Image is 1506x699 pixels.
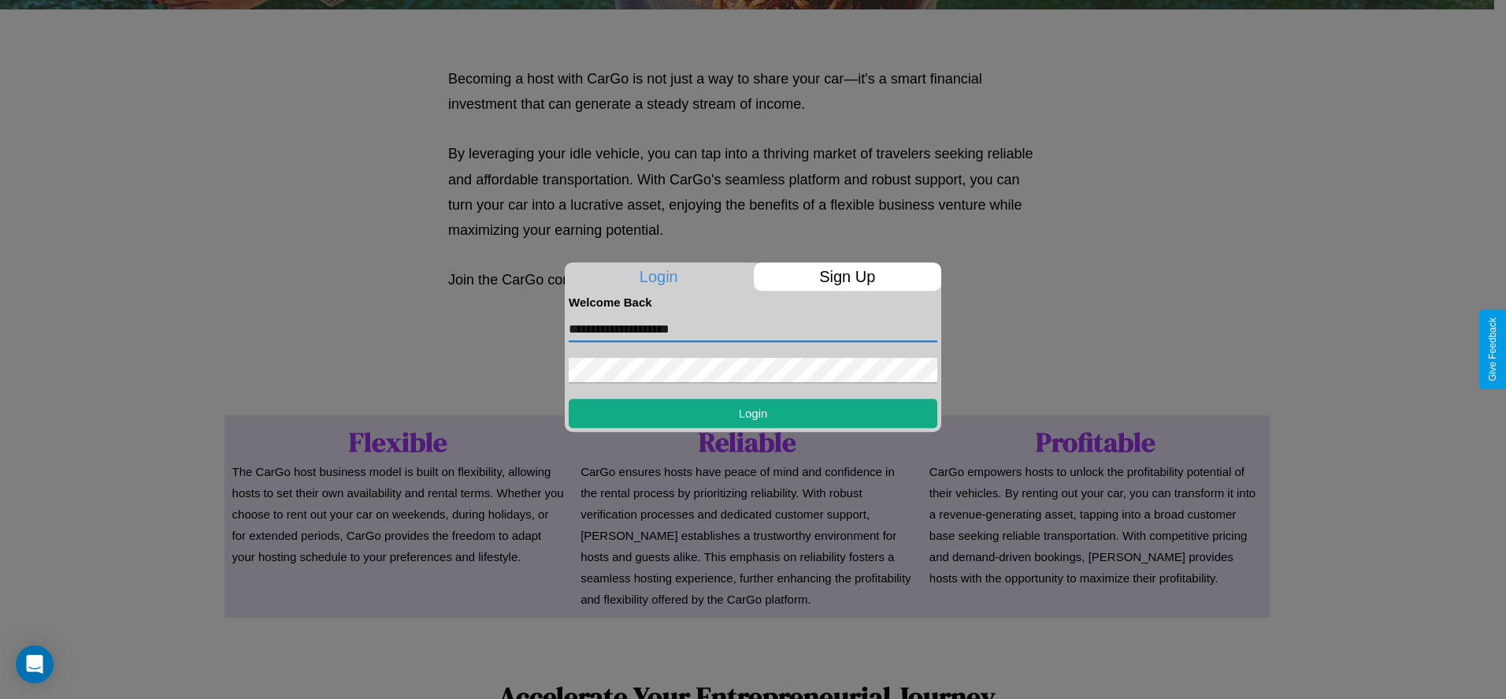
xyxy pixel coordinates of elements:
p: Login [565,262,753,291]
button: Login [569,399,937,428]
h4: Welcome Back [569,296,937,309]
div: Open Intercom Messenger [16,645,54,683]
div: Give Feedback [1487,318,1498,381]
p: Sign Up [754,262,942,291]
